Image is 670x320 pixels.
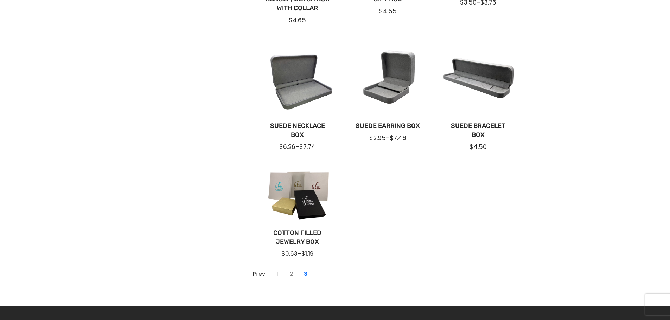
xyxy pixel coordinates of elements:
[279,143,295,151] span: $6.26
[354,7,422,15] div: $4.55
[354,122,422,130] a: Suede Earring Box
[444,143,512,151] div: $4.50
[264,143,332,151] div: –
[300,268,311,280] a: Current Page, Page 3
[281,249,298,258] span: $0.63
[354,134,422,142] div: –
[249,268,269,280] a: Go to Page 2
[444,122,512,139] a: Suede Bracelet Box
[272,268,283,280] a: Go to Page 1
[299,143,315,151] span: $7.74
[247,267,313,281] nav: Page navigation
[301,249,314,258] span: $1.19
[264,122,332,139] a: Suede Necklace Box
[390,134,406,142] span: $7.46
[264,249,332,258] div: –
[264,229,332,246] a: Cotton Filled Jewelry Box
[264,16,332,25] div: $4.65
[369,134,386,142] span: $2.95
[286,268,297,280] a: Go to Page 2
